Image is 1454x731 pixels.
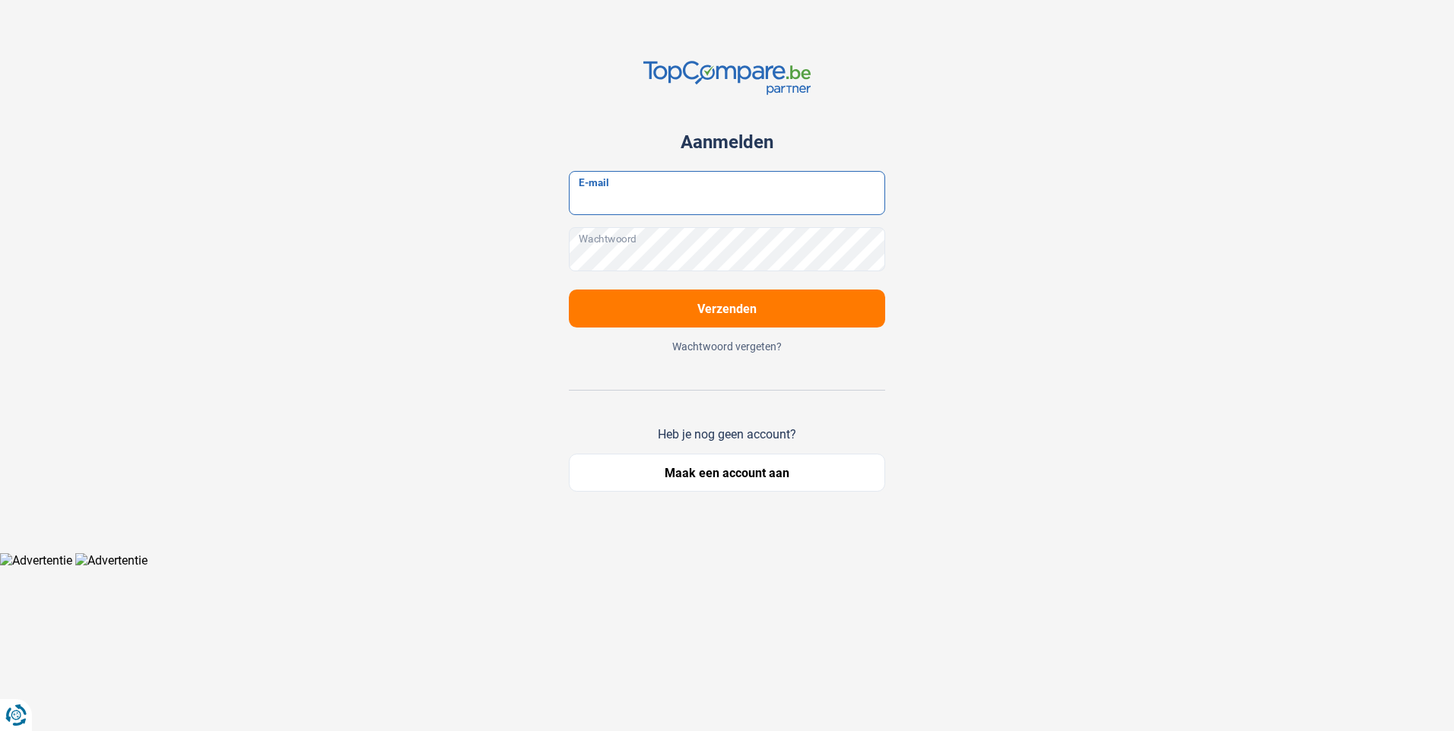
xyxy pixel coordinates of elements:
[569,427,885,441] div: Heb je nog geen account?
[569,340,885,353] button: Wachtwoord vergeten?
[697,302,757,316] span: Verzenden
[569,454,885,492] button: Maak een account aan
[643,61,811,95] img: TopCompare.be
[75,553,148,568] img: Advertentie
[569,131,885,153] div: Aanmelden
[569,290,885,328] button: Verzenden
